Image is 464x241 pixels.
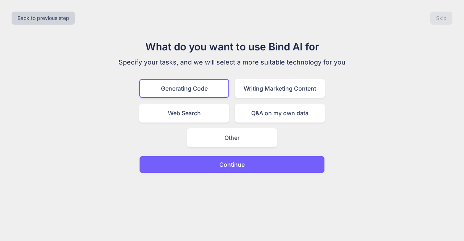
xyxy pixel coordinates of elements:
[139,79,229,98] div: Generating Code
[139,156,325,173] button: Continue
[110,39,354,54] h1: What do you want to use Bind AI for
[430,12,452,25] button: Skip
[235,104,325,122] div: Q&A on my own data
[219,160,245,169] p: Continue
[110,57,354,67] p: Specify your tasks, and we will select a more suitable technology for you
[235,79,325,98] div: Writing Marketing Content
[187,128,277,147] div: Other
[12,12,75,25] button: Back to previous step
[139,104,229,122] div: Web Search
